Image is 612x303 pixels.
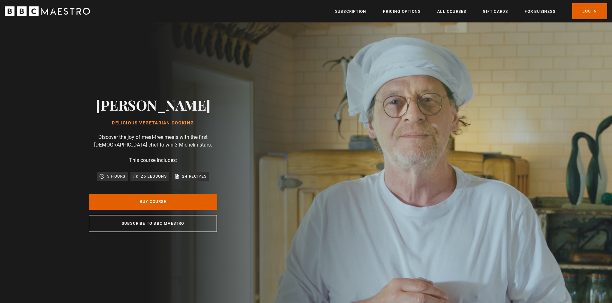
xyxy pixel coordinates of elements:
[141,173,167,180] p: 25 lessons
[89,194,217,210] a: Buy Course
[96,121,210,126] h1: Delicious Vegetarian Cooking
[335,8,366,15] a: Subscription
[437,8,466,15] a: All Courses
[335,3,607,19] nav: Primary
[5,6,90,16] svg: BBC Maestro
[182,173,207,180] p: 24 recipes
[572,3,607,19] a: Log In
[525,8,555,15] a: For business
[96,97,210,113] h2: [PERSON_NAME]
[129,156,177,164] p: This course includes:
[383,8,421,15] a: Pricing Options
[89,133,217,149] p: Discover the joy of meat-free meals with the first [DEMOGRAPHIC_DATA] chef to win 3 Michelin stars.
[483,8,508,15] a: Gift Cards
[107,173,125,180] p: 5 hours
[89,215,217,232] a: Subscribe to BBC Maestro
